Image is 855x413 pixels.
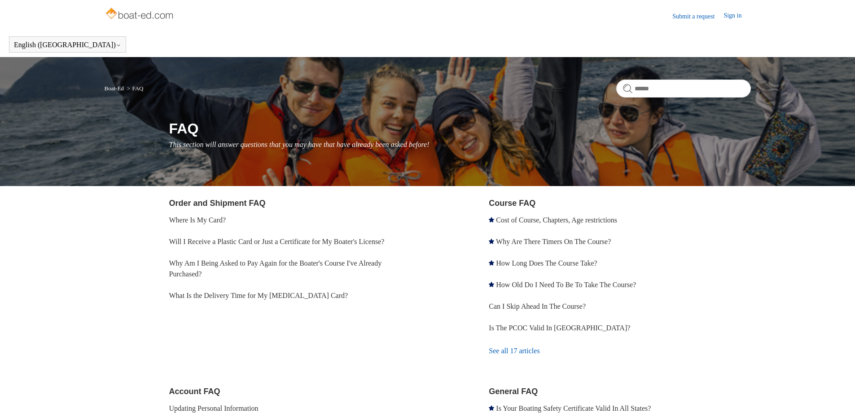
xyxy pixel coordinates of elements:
a: Can I Skip Ahead In The Course? [489,302,586,310]
a: See all 17 articles [489,339,750,363]
h1: FAQ [169,118,751,139]
a: Where Is My Card? [169,216,226,224]
a: Cost of Course, Chapters, Age restrictions [496,216,617,224]
a: Updating Personal Information [169,404,259,412]
a: Will I Receive a Plastic Card or Just a Certificate for My Boater's License? [169,238,385,245]
p: This section will answer questions that you may have that have already been asked before! [169,139,751,150]
button: English ([GEOGRAPHIC_DATA]) [14,41,121,49]
a: General FAQ [489,387,538,396]
a: Boat-Ed [105,85,124,92]
a: Order and Shipment FAQ [169,199,266,208]
a: Sign in [723,11,750,22]
a: Submit a request [672,12,723,21]
a: How Long Does The Course Take? [496,259,597,267]
a: Is The PCOC Valid In [GEOGRAPHIC_DATA]? [489,324,630,332]
li: Boat-Ed [105,85,126,92]
a: What Is the Delivery Time for My [MEDICAL_DATA] Card? [169,292,348,299]
input: Search [616,80,751,98]
a: Is Your Boating Safety Certificate Valid In All States? [496,404,651,412]
svg: Promoted article [489,217,494,222]
img: Boat-Ed Help Center home page [105,5,176,23]
a: Why Are There Timers On The Course? [496,238,611,245]
li: FAQ [125,85,143,92]
a: Account FAQ [169,387,220,396]
svg: Promoted article [489,282,494,287]
a: How Old Do I Need To Be To Take The Course? [496,281,636,289]
svg: Promoted article [489,405,494,411]
a: Course FAQ [489,199,535,208]
svg: Promoted article [489,239,494,244]
svg: Promoted article [489,260,494,266]
a: Why Am I Being Asked to Pay Again for the Boater's Course I've Already Purchased? [169,259,382,278]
